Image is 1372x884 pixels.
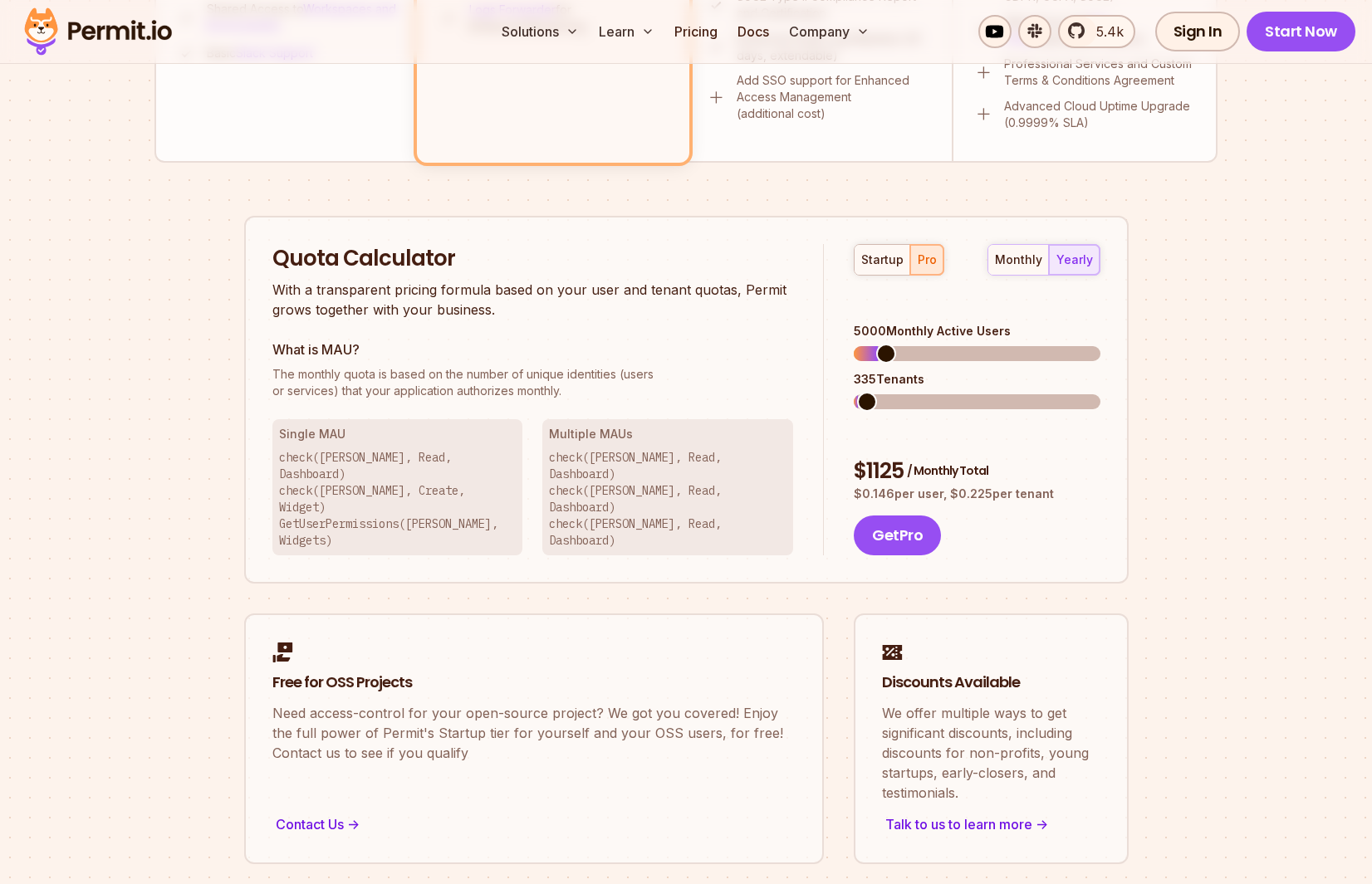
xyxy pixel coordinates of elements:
a: Start Now [1247,12,1355,51]
a: Free for OSS ProjectsNeed access-control for your open-source project? We got you covered! Enjoy ... [244,613,824,864]
p: Add SSO support for Enhanced Access Management (additional cost) [737,72,932,122]
span: The monthly quota is based on the number of unique identities (users [272,366,794,383]
span: 5.4k [1086,22,1124,42]
a: Discounts AvailableWe offer multiple ways to get significant discounts, including discounts for n... [854,613,1129,864]
h2: Quota Calculator [272,244,794,274]
h3: Multiple MAUs [549,426,786,442]
span: -> [347,814,360,834]
a: Pricing [668,15,724,48]
p: or services) that your application authorizes monthly. [272,366,794,399]
p: Need access-control for your open-source project? We got you covered! Enjoy the full power of Per... [272,703,796,763]
p: check([PERSON_NAME], Read, Dashboard) check([PERSON_NAME], Read, Dashboard) check([PERSON_NAME], ... [549,449,786,549]
div: Talk to us to learn more [882,813,1100,836]
div: $ 1125 [854,457,1100,486]
p: Advanced Cloud Uptime Upgrade (0.9999% SLA) [1004,98,1196,131]
a: 5.4k [1058,15,1135,48]
h2: Discounts Available [882,672,1100,693]
a: Sign In [1155,12,1241,51]
a: Docs [731,15,776,48]
div: monthly [995,252,1042,268]
div: Contact Us [272,813,796,836]
button: GetPro [854,515,941,555]
span: -> [1036,814,1048,834]
div: 335 Tenants [854,371,1100,388]
button: Learn [592,15,661,48]
div: 5000 Monthly Active Users [854,323,1100,339]
p: $ 0.146 per user, $ 0.225 per tenant [854,486,1100,502]
p: check([PERSON_NAME], Read, Dashboard) check([PERSON_NAME], Create, Widget) GetUserPermissions([PE... [279,449,517,549]
p: With a transparent pricing formula based on your user and tenant quotas, Permit grows together wi... [272,280,794,320]
h3: What is MAU? [272,339,794,359]
span: / Monthly Total [907,462,988,479]
button: Company [782,15,876,48]
button: Solutions [495,15,586,48]
p: We offer multiple ways to get significant discounts, including discounts for non-profits, young s... [882,703,1100,803]
h2: Free for OSS Projects [272,672,796,693]
div: startup [861,252,904,268]
p: Professional Services and Custom Terms & Conditions Agreement [1004,56,1196,89]
h3: Single MAU [279,426,517,442]
img: Permit logo [17,3,179,60]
